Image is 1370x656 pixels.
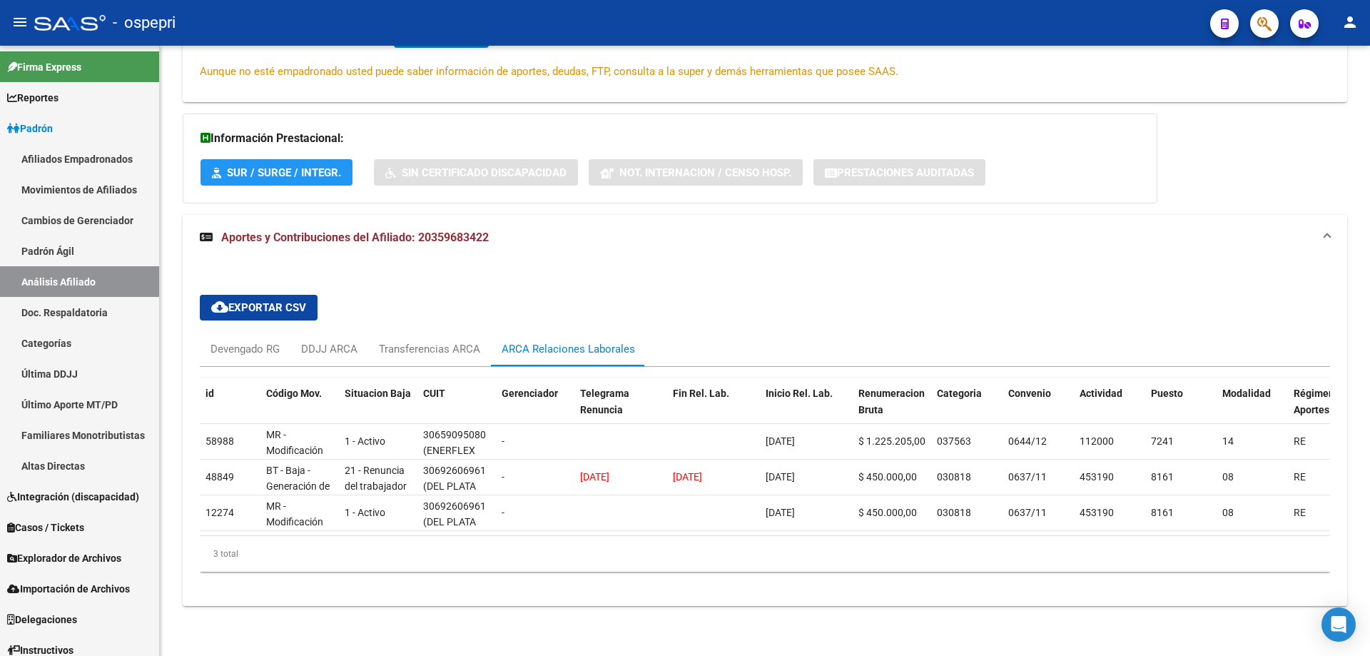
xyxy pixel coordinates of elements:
div: Devengado RG [210,341,280,357]
span: 453190 [1080,471,1114,483]
span: 112000 [1080,435,1114,447]
datatable-header-cell: Gerenciador [496,378,574,441]
span: $ 450.000,00 [858,507,917,518]
button: SUR / SURGE / INTEGR. [201,159,352,186]
datatable-header-cell: id [200,378,260,441]
span: Aportes y Contribuciones del Afiliado: 20359683422 [221,231,489,244]
span: BT - Baja - Generación de Clave [266,465,330,509]
span: [DATE] [766,435,795,447]
span: Régimen Aportes [1294,388,1334,415]
span: Fin Rel. Lab. [673,388,729,399]
span: (ENERFLEX SOLUTIONS ARGENTINA S.R.L.) [423,445,478,505]
div: 30692606961 [423,463,486,479]
div: 3 total [200,536,1330,572]
span: MR - Modificación de datos en la relación CUIT –CUIL [266,500,333,577]
datatable-header-cell: Código Mov. [260,378,339,441]
span: Gerenciador [502,388,558,399]
datatable-header-cell: Telegrama Renuncia [574,378,667,441]
span: 14 [1222,435,1234,447]
span: 12274 [205,507,234,518]
span: Renumeracion Bruta [858,388,925,415]
span: Firma Express [7,59,81,75]
datatable-header-cell: Situacion Baja [339,378,417,441]
span: - [502,507,504,518]
span: Categoria [937,388,982,399]
span: 1 - Activo [345,435,385,447]
datatable-header-cell: CUIT [417,378,496,441]
span: Casos / Tickets [7,520,84,535]
datatable-header-cell: Puesto [1145,378,1217,441]
span: Importación de Archivos [7,581,130,597]
button: Not. Internacion / Censo Hosp. [589,159,803,186]
datatable-header-cell: Categoria [931,378,1003,441]
span: Explorador de Archivos [7,550,121,566]
datatable-header-cell: Fin Rel. Lab. [667,378,760,441]
span: $ 1.225.205,00 [858,435,925,447]
span: 0637/11 [1008,471,1047,483]
span: 8161 [1151,507,1174,518]
mat-expansion-panel-header: Aportes y Contribuciones del Afiliado: 20359683422 [183,215,1347,261]
span: Inicio Rel. Lab. [766,388,833,399]
span: Modalidad [1222,388,1271,399]
span: 1 - Activo [345,507,385,518]
span: 7241 [1151,435,1174,447]
datatable-header-cell: Inicio Rel. Lab. [760,378,853,441]
datatable-header-cell: Modalidad [1217,378,1288,441]
mat-icon: menu [11,14,29,31]
span: [DATE] [673,471,702,483]
span: RE [1294,507,1306,518]
span: Reportes [7,90,59,106]
div: 30659095080 [423,427,486,443]
button: Exportar CSV [200,295,318,321]
span: 453190 [1080,507,1114,518]
div: Open Intercom Messenger [1321,607,1356,642]
span: - [502,471,504,483]
span: Puesto [1151,388,1183,399]
span: (DEL PLATA INGENIERIA S A) [423,480,485,525]
span: 58988 [205,435,234,447]
span: 08 [1222,507,1234,518]
span: RE [1294,435,1306,447]
div: ARCA Relaciones Laborales [502,341,635,357]
span: 0637/11 [1008,507,1047,518]
mat-icon: cloud_download [211,298,228,316]
span: Aunque no esté empadronado usted puede saber información de aportes, deudas, FTP, consulta a la s... [200,65,898,78]
span: Exportar CSV [211,301,306,314]
span: 037563 [937,435,971,447]
span: MR - Modificación de datos en la relación CUIT –CUIL [266,429,333,505]
span: id [205,388,214,399]
span: [DATE] [766,507,795,518]
span: SUR / SURGE / INTEGR. [227,166,341,179]
div: Aportes y Contribuciones del Afiliado: 20359683422 [183,261,1347,606]
span: Convenio [1008,388,1051,399]
datatable-header-cell: Régimen Aportes [1288,378,1359,441]
datatable-header-cell: Renumeracion Bruta [853,378,931,441]
button: Prestaciones Auditadas [813,159,985,186]
span: $ 450.000,00 [858,471,917,483]
span: Actividad [1080,388,1122,399]
span: Not. Internacion / Censo Hosp. [619,166,791,179]
span: 8161 [1151,471,1174,483]
span: 08 [1222,471,1234,483]
span: - [502,435,504,447]
mat-icon: person [1341,14,1359,31]
span: Integración (discapacidad) [7,489,139,505]
span: (DEL PLATA INGENIERIA S A) [423,516,485,560]
span: Prestaciones Auditadas [837,166,974,179]
button: Sin Certificado Discapacidad [374,159,578,186]
span: Sin Certificado Discapacidad [402,166,567,179]
div: Transferencias ARCA [379,341,480,357]
h3: Información Prestacional: [201,128,1140,148]
span: Telegrama Renuncia [580,388,629,415]
span: [DATE] [580,471,609,483]
span: - ospepri [113,7,176,39]
span: Padrón [7,121,53,136]
datatable-header-cell: Actividad [1074,378,1145,441]
span: 21 - Renuncia del trabajador / ART.240 - LCT / ART.64 Inc.a) L22248 y otras [345,465,407,557]
span: 0644/12 [1008,435,1047,447]
div: DDJJ ARCA [301,341,357,357]
span: 48849 [205,471,234,483]
span: Delegaciones [7,612,77,627]
div: 30692606961 [423,498,486,515]
span: RE [1294,471,1306,483]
